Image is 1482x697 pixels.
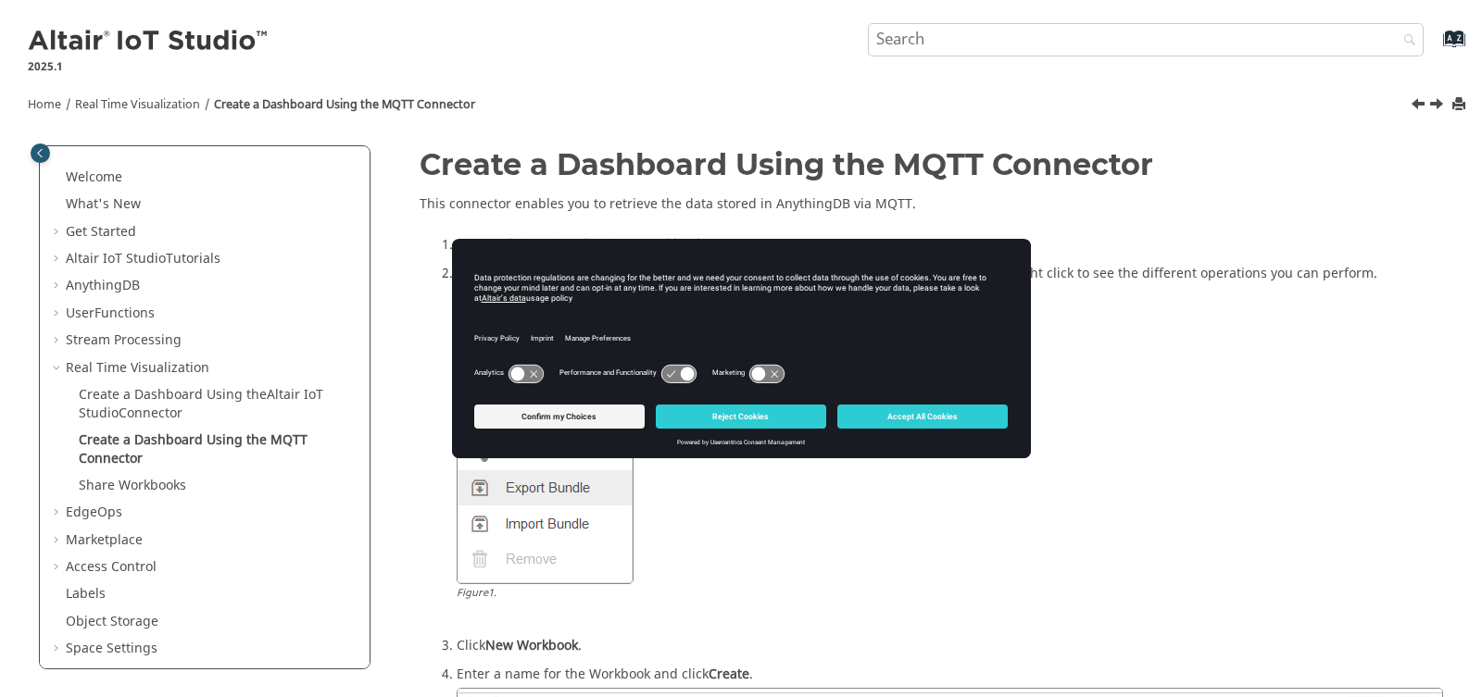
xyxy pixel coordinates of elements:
p: This connector enables you to retrieve the data stored in AnythingDB via MQTT. [420,195,1443,214]
a: EdgeOps [66,503,122,522]
span: Collapse Real Time Visualization [51,359,66,378]
a: Welcome [66,168,122,187]
a: Previous topic: Create a Dashboard Using the Altair IoT Studio Connector [1413,95,1427,118]
span: . [494,585,496,601]
a: Create a Dashboard Using the MQTT Connector [214,96,475,113]
a: Home [28,96,61,113]
span: Expand Altair IoT StudioTutorials [51,250,66,268]
a: Object Storage [66,612,158,631]
input: Search query [868,23,1424,56]
a: Get Started [66,222,136,242]
a: What's New [66,194,141,214]
span: Expand Stream Processing [51,331,66,350]
button: Search [1379,23,1431,59]
span: Click . [457,632,582,655]
span: New Workbook [485,636,578,655]
img: Altair IoT Studio [28,27,270,56]
a: AnythingDB [66,276,140,295]
a: Labels [66,584,106,604]
span: Functions [94,304,155,323]
span: Expand Get Started [51,223,66,242]
span: Create [709,665,749,684]
p: 2025.1 [28,58,270,75]
a: Access Control [66,557,157,577]
span: Expand Access Control [51,558,66,577]
span: Expand EdgeOps [51,504,66,522]
button: Print this page [1453,93,1468,118]
a: Share Workbooks [79,476,186,495]
span: Enter a name for the Workbook and click . [457,661,753,684]
span: Expand Utility Belt [51,667,66,686]
span: 1 [488,585,494,601]
span: Expand Marketplace [51,531,66,550]
span: Workbooks [642,235,710,255]
h1: Create a Dashboard Using the MQTT Connector [420,148,1443,180]
a: Create a Dashboard Using the MQTT Connector [79,430,308,468]
button: Toggle publishing table of content [31,143,50,163]
a: Next topic: Share Workbooks [1431,95,1446,118]
a: Stream Processing [66,330,182,350]
span: Altair IoT Studio [79,385,323,423]
a: Go to index terms page [1413,38,1455,57]
a: Create a Dashboard Using theAltair IoT StudioConnector [79,385,323,423]
a: Real Time Visualization [66,358,209,378]
span: Click . [457,231,713,255]
a: UserFunctions [66,304,155,323]
a: Marketplace [66,530,143,550]
span: Expand AnythingDB [51,277,66,295]
a: Utility Belt [66,666,130,686]
span: Figure [457,585,496,601]
span: Real Time Visualization [485,235,629,255]
a: Altair IoT StudioTutorials [66,249,220,268]
span: Expand UserFunctions [51,305,66,323]
span: Altair IoT Studio [66,249,166,268]
abbr: and then [629,235,642,255]
a: Real Time Visualization [75,96,200,113]
a: Space Settings [66,639,157,658]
